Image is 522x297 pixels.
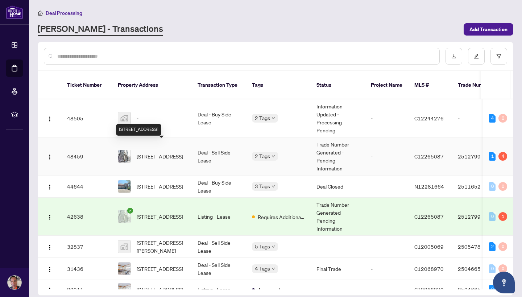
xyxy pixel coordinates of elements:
[468,48,485,65] button: edit
[272,185,275,188] span: down
[192,99,246,137] td: Deal - Buy Side Lease
[489,114,496,123] div: 4
[246,71,311,99] th: Tags
[452,71,503,99] th: Trade Number
[446,48,462,65] button: download
[452,176,503,198] td: 2511652
[489,285,496,294] div: 2
[452,99,503,137] td: -
[47,184,53,190] img: Logo
[44,150,55,162] button: Logo
[311,176,365,198] td: Deal Closed
[118,112,130,124] img: thumbnail-img
[137,182,183,190] span: [STREET_ADDRESS]
[61,198,112,236] td: 42638
[498,242,507,251] div: 0
[118,283,130,296] img: thumbnail-img
[61,236,112,258] td: 32837
[490,48,507,65] button: filter
[255,152,270,160] span: 2 Tags
[8,276,21,289] img: Profile Icon
[493,272,515,293] button: Open asap
[192,71,246,99] th: Transaction Type
[255,182,270,190] span: 3 Tags
[192,176,246,198] td: Deal - Buy Side Lease
[44,241,55,252] button: Logo
[452,236,503,258] td: 2505478
[464,23,513,36] button: Add Transaction
[255,264,270,273] span: 4 Tags
[47,244,53,250] img: Logo
[255,242,270,251] span: 5 Tags
[116,124,161,136] div: [STREET_ADDRESS]
[6,5,23,19] img: logo
[451,54,456,59] span: download
[272,267,275,271] span: down
[118,180,130,193] img: thumbnail-img
[365,137,409,176] td: -
[192,258,246,280] td: Deal - Sell Side Lease
[489,182,496,191] div: 0
[192,198,246,236] td: Listing - Lease
[489,264,496,273] div: 0
[452,198,503,236] td: 2512799
[258,213,305,221] span: Requires Additional Docs
[61,176,112,198] td: 44644
[137,114,138,122] span: -
[137,213,183,220] span: [STREET_ADDRESS]
[311,71,365,99] th: Status
[311,236,365,258] td: -
[489,152,496,161] div: 1
[498,264,507,273] div: 0
[365,176,409,198] td: -
[498,152,507,161] div: 4
[127,208,133,214] span: check-circle
[38,23,163,36] a: [PERSON_NAME] - Transactions
[112,71,192,99] th: Property Address
[414,213,444,220] span: C12265087
[414,153,444,160] span: C12265087
[365,71,409,99] th: Project Name
[137,239,186,255] span: [STREET_ADDRESS][PERSON_NAME]
[414,286,444,293] span: C12068970
[47,116,53,122] img: Logo
[414,115,444,121] span: C12244276
[258,286,280,294] span: Approved
[137,265,183,273] span: [STREET_ADDRESS]
[469,24,507,35] span: Add Transaction
[44,112,55,124] button: Logo
[452,137,503,176] td: 2512799
[498,114,507,123] div: 0
[414,243,444,250] span: C12005069
[365,236,409,258] td: -
[496,54,501,59] span: filter
[61,137,112,176] td: 48459
[311,99,365,137] td: Information Updated - Processing Pending
[272,116,275,120] span: down
[47,154,53,160] img: Logo
[365,99,409,137] td: -
[452,258,503,280] td: 2504665
[118,263,130,275] img: thumbnail-img
[44,181,55,192] button: Logo
[311,258,365,280] td: Final Trade
[47,267,53,272] img: Logo
[311,198,365,236] td: Trade Number Generated - Pending Information
[255,114,270,122] span: 2 Tags
[414,265,444,272] span: C12068970
[489,242,496,251] div: 2
[38,11,43,16] span: home
[118,240,130,253] img: thumbnail-img
[414,183,444,190] span: N12281664
[474,54,479,59] span: edit
[365,198,409,236] td: -
[118,150,130,162] img: thumbnail-img
[137,152,183,160] span: [STREET_ADDRESS]
[61,99,112,137] td: 48505
[47,214,53,220] img: Logo
[311,137,365,176] td: Trade Number Generated - Pending Information
[61,258,112,280] td: 31436
[192,137,246,176] td: Deal - Sell Side Lease
[61,71,112,99] th: Ticket Number
[365,258,409,280] td: -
